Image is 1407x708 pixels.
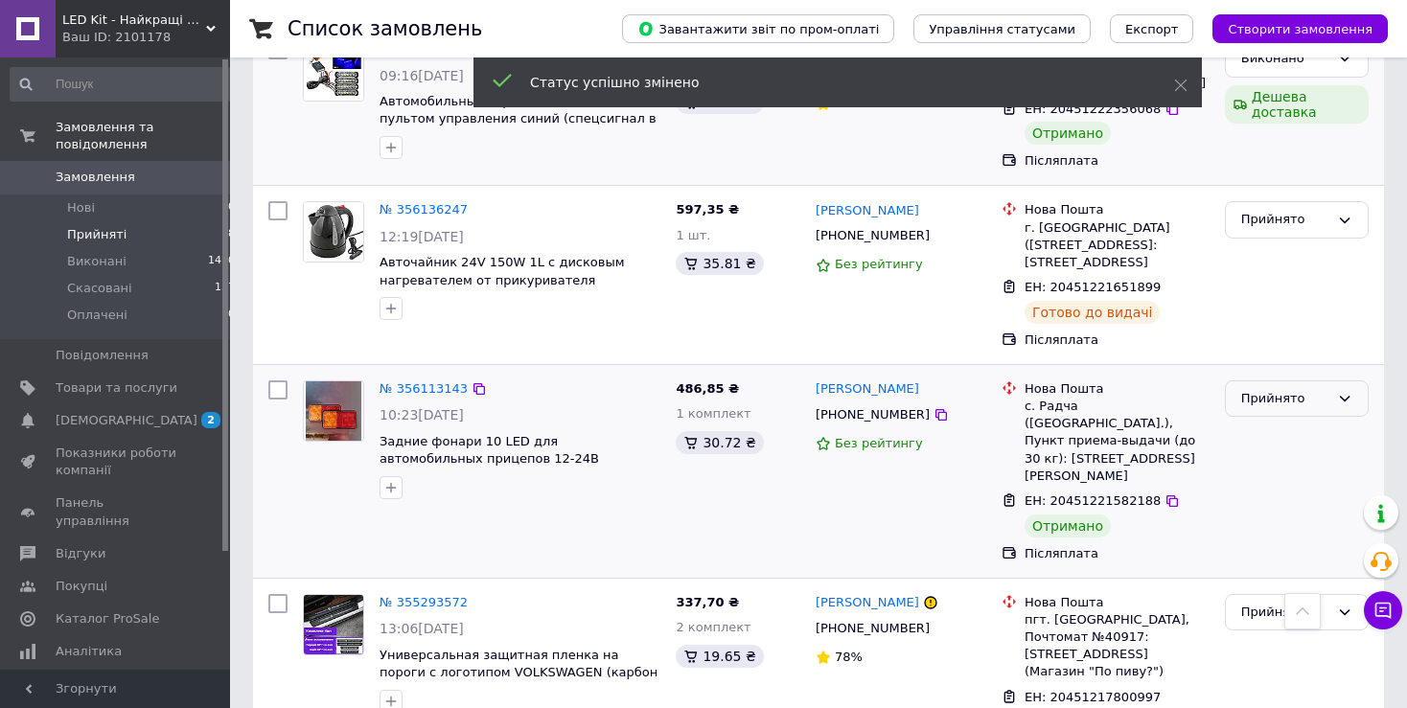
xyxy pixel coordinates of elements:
span: Покупці [56,578,107,595]
a: Фото товару [303,594,364,655]
span: 09:16[DATE] [380,68,464,83]
span: 597,35 ₴ [676,202,739,217]
div: Ваш ID: 2101178 [62,29,230,46]
a: Фото товару [303,201,364,263]
span: Товари та послуги [56,379,177,397]
span: ЕН: 20451221651899 [1025,280,1161,294]
div: г. [GEOGRAPHIC_DATA] ([STREET_ADDRESS]: [STREET_ADDRESS] [1025,219,1210,272]
span: 2 комплект [676,620,750,634]
button: Чат з покупцем [1364,591,1402,629]
button: Завантажити звіт по пром-оплаті [622,14,894,43]
a: Универсальная защитная пленка на пороги с логотипом VOLKSWAGEN (карбон 4шт.) [380,648,657,697]
img: Фото товару [304,41,363,101]
div: Прийнято [1241,603,1329,623]
span: 78% [835,650,863,664]
span: 0 [228,199,235,217]
span: Завантажити звіт по пром-оплаті [637,20,879,37]
span: Замовлення та повідомлення [56,119,230,153]
a: Задние фонари 10 LED для автомобильных прицепов 12-24В (комплект 2шт) [380,434,599,484]
div: 30.72 ₴ [676,431,763,454]
img: Фото товару [304,202,363,262]
span: 486,85 ₴ [676,381,739,396]
div: с. Радча ([GEOGRAPHIC_DATA].), Пункт приема-выдачи (до 30 кг): [STREET_ADDRESS][PERSON_NAME] [1025,398,1210,485]
button: Експорт [1110,14,1194,43]
a: Фото товару [303,40,364,102]
span: 1470 [208,253,235,270]
a: № 356113143 [380,381,468,396]
a: Автомобильный стробоскоп 6 LED с пультом управления синий (спецсигнал в авто) 12-24В [380,94,657,144]
span: Скасовані [67,280,132,297]
span: 1 комплект [676,406,750,421]
span: 13:06[DATE] [380,621,464,636]
h1: Список замовлень [288,17,482,40]
div: [PHONE_NUMBER] [812,402,934,427]
span: ЕН: 20451221582188 [1025,493,1161,508]
span: 10:23[DATE] [380,407,464,423]
span: Виконані [67,253,127,270]
div: Нова Пошта [1025,594,1210,611]
div: Прийнято [1241,389,1329,409]
div: Прийнято [1241,210,1329,230]
span: LED Kit - Найкращі рішення для Вашого авто! [62,11,206,29]
div: Післяплата [1025,152,1210,170]
span: 2 [201,412,220,428]
a: Створити замовлення [1193,21,1388,35]
div: [PHONE_NUMBER] [812,223,934,248]
span: Каталог ProSale [56,610,159,628]
span: Аналітика [56,643,122,660]
input: Пошук [10,67,237,102]
div: 35.81 ₴ [676,252,763,275]
div: пгт. [GEOGRAPHIC_DATA], Почтомат №40917: [STREET_ADDRESS] (Магазин "По пиву?") [1025,611,1210,681]
img: Фото товару [306,381,362,441]
div: Отримано [1025,514,1111,537]
span: Відгуки [56,545,105,562]
a: Фото товару [303,380,364,442]
a: № 356136247 [380,202,468,217]
span: ЕН: 20451217800997 [1025,690,1161,704]
span: [DEMOGRAPHIC_DATA] [56,412,197,429]
a: № 355293572 [380,595,468,609]
div: Дешева доставка [1225,85,1369,124]
a: [PERSON_NAME] [816,380,919,399]
span: 337,70 ₴ [676,595,739,609]
div: Готово до видачі [1025,301,1161,324]
span: Нові [67,199,95,217]
span: 1 шт. [676,228,710,242]
div: [PHONE_NUMBER] [812,616,934,641]
a: [PERSON_NAME] [816,594,919,612]
span: Без рейтингу [835,436,923,450]
span: Прийняті [67,226,127,243]
div: Статус успішно змінено [530,73,1126,92]
div: Нова Пошта [1025,201,1210,218]
span: Повідомлення [56,347,149,364]
span: 137 [215,280,235,297]
span: 8 [228,226,235,243]
a: Авточайник 24V 150W 1L с дисковым нагревателем от прикуривателя [380,255,625,287]
div: Післяплата [1025,545,1210,562]
div: Нова Пошта [1025,380,1210,398]
span: Управління статусами [929,22,1075,36]
span: Замовлення [56,169,135,186]
div: Виконано [1241,49,1329,69]
span: 12:19[DATE] [380,229,464,244]
span: 0 [228,307,235,324]
span: Експорт [1125,22,1179,36]
div: Отримано [1025,122,1111,145]
span: Створити замовлення [1228,22,1372,36]
span: Оплачені [67,307,127,324]
div: 19.65 ₴ [676,645,763,668]
span: Без рейтингу [835,257,923,271]
img: Фото товару [304,595,363,654]
button: Управління статусами [913,14,1091,43]
span: ЕН: 20451222356068 [1025,102,1161,116]
span: Показники роботи компанії [56,445,177,479]
div: Післяплата [1025,331,1210,349]
span: Панель управління [56,494,177,529]
a: [PERSON_NAME] [816,202,919,220]
button: Створити замовлення [1212,14,1388,43]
